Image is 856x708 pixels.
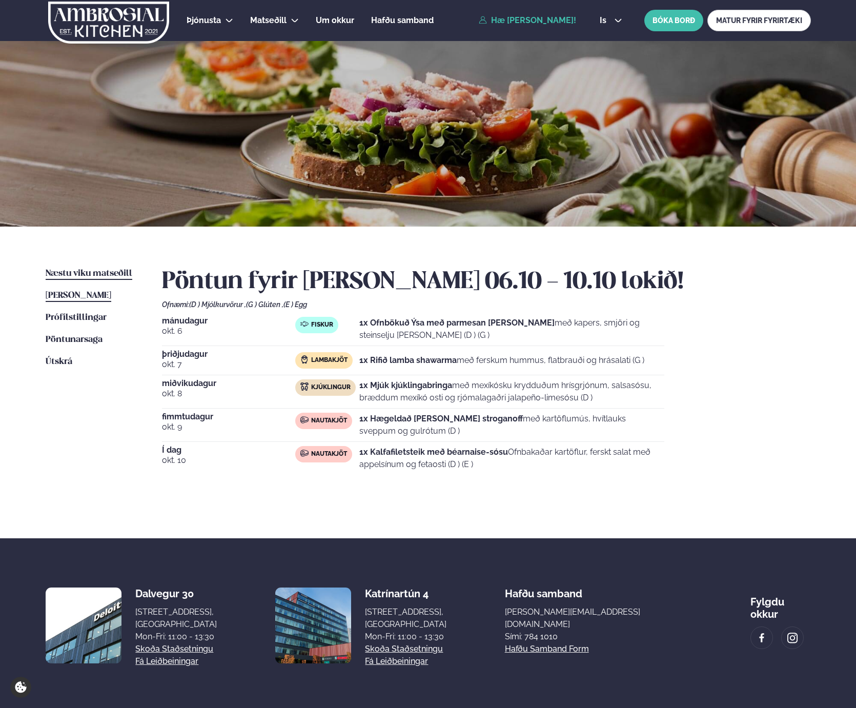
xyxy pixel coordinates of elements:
[46,356,72,368] a: Útskrá
[300,382,309,391] img: chicken.svg
[365,588,446,600] div: Katrínartún 4
[162,358,296,371] span: okt. 7
[600,16,609,25] span: is
[46,334,103,346] a: Pöntunarsaga
[162,350,296,358] span: þriðjudagur
[505,643,589,655] a: Hafðu samband form
[365,606,446,631] div: [STREET_ADDRESS], [GEOGRAPHIC_DATA]
[300,355,309,363] img: Lamb.svg
[311,321,333,329] span: Fiskur
[365,631,446,643] div: Mon-Fri: 11:00 - 13:30
[750,588,810,620] div: Fylgdu okkur
[644,10,703,31] button: BÓKA BORÐ
[135,655,198,667] a: Fá leiðbeiningar
[162,421,296,433] span: okt. 9
[46,357,72,366] span: Útskrá
[316,14,354,27] a: Um okkur
[162,300,811,309] div: Ofnæmi:
[365,643,443,655] a: Skoða staðsetningu
[135,606,217,631] div: [STREET_ADDRESS], [GEOGRAPHIC_DATA]
[311,383,351,392] span: Kjúklingur
[46,588,121,663] img: image alt
[479,16,576,25] a: Hæ [PERSON_NAME]!
[46,313,107,322] span: Prófílstillingar
[300,449,309,457] img: beef.svg
[505,606,692,631] a: [PERSON_NAME][EMAIL_ADDRESS][DOMAIN_NAME]
[46,269,132,278] span: Næstu viku matseðill
[359,379,664,404] p: með mexíkósku krydduðum hrísgrjónum, salsasósu, bræddum mexíkó osti og rjómalagaðri jalapeño-lime...
[707,10,811,31] a: MATUR FYRIR FYRIRTÆKI
[275,588,351,663] img: image alt
[10,677,31,698] a: Cookie settings
[135,631,217,643] div: Mon-Fri: 11:00 - 13:30
[46,291,111,300] span: [PERSON_NAME]
[187,15,221,25] span: Þjónusta
[365,655,428,667] a: Fá leiðbeiningar
[162,268,811,296] h2: Pöntun fyrir [PERSON_NAME] 06.10 - 10.10 lokið!
[162,454,296,467] span: okt. 10
[592,16,630,25] button: is
[359,380,452,390] strong: 1x Mjúk kjúklingabringa
[311,450,347,458] span: Nautakjöt
[162,325,296,337] span: okt. 6
[316,15,354,25] span: Um okkur
[283,300,307,309] span: (E ) Egg
[250,15,287,25] span: Matseðill
[311,417,347,425] span: Nautakjöt
[359,318,555,328] strong: 1x Ofnbökuð Ýsa með parmesan [PERSON_NAME]
[359,317,664,341] p: með kapers, smjöri og steinselju [PERSON_NAME] (D ) (G )
[162,379,296,388] span: miðvikudagur
[187,14,221,27] a: Þjónusta
[46,268,132,280] a: Næstu viku matseðill
[371,14,434,27] a: Hafðu samband
[162,317,296,325] span: mánudagur
[359,355,457,365] strong: 1x Rifið lamba shawarma
[300,416,309,424] img: beef.svg
[246,300,283,309] span: (G ) Glúten ,
[359,414,523,423] strong: 1x Hægeldað [PERSON_NAME] stroganoff
[135,588,217,600] div: Dalvegur 30
[371,15,434,25] span: Hafðu samband
[162,388,296,400] span: okt. 8
[46,335,103,344] span: Pöntunarsaga
[189,300,246,309] span: (D ) Mjólkurvörur ,
[48,2,170,44] img: logo
[300,320,309,328] img: fish.svg
[782,627,803,649] a: image alt
[162,413,296,421] span: fimmtudagur
[756,632,767,644] img: image alt
[162,446,296,454] span: Í dag
[46,312,107,324] a: Prófílstillingar
[311,356,348,365] span: Lambakjöt
[135,643,213,655] a: Skoða staðsetningu
[505,579,582,600] span: Hafðu samband
[505,631,692,643] p: Sími: 784 1010
[46,290,111,302] a: [PERSON_NAME]
[359,446,664,471] p: Ofnbakaðar kartöflur, ferskt salat með appelsínum og fetaosti (D ) (E )
[787,632,798,644] img: image alt
[751,627,772,649] a: image alt
[359,413,664,437] p: með kartöflumús, hvítlauks sveppum og gulrótum (D )
[359,447,508,457] strong: 1x Kalfafiletsteik með béarnaise-sósu
[250,14,287,27] a: Matseðill
[359,354,644,367] p: með ferskum hummus, flatbrauði og hrásalati (G )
